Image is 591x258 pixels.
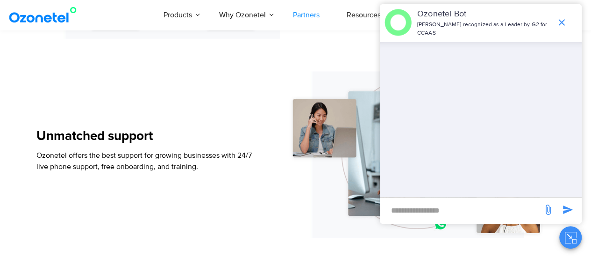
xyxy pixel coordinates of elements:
button: Close chat [559,226,582,249]
p: Ozonetel Bot [417,8,551,21]
span: end chat or minimize [552,13,571,32]
span: send message [558,200,577,219]
h5: Unmatched support [36,130,254,143]
span: Ozonetel offers the best support for growing businesses with 24/7 live phone support, free onboar... [36,151,252,171]
p: [PERSON_NAME] recognized as a Leader by G2 for CCAAS [417,21,551,37]
div: new-msg-input [385,202,538,219]
img: header [385,9,412,36]
span: send message [539,200,557,219]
